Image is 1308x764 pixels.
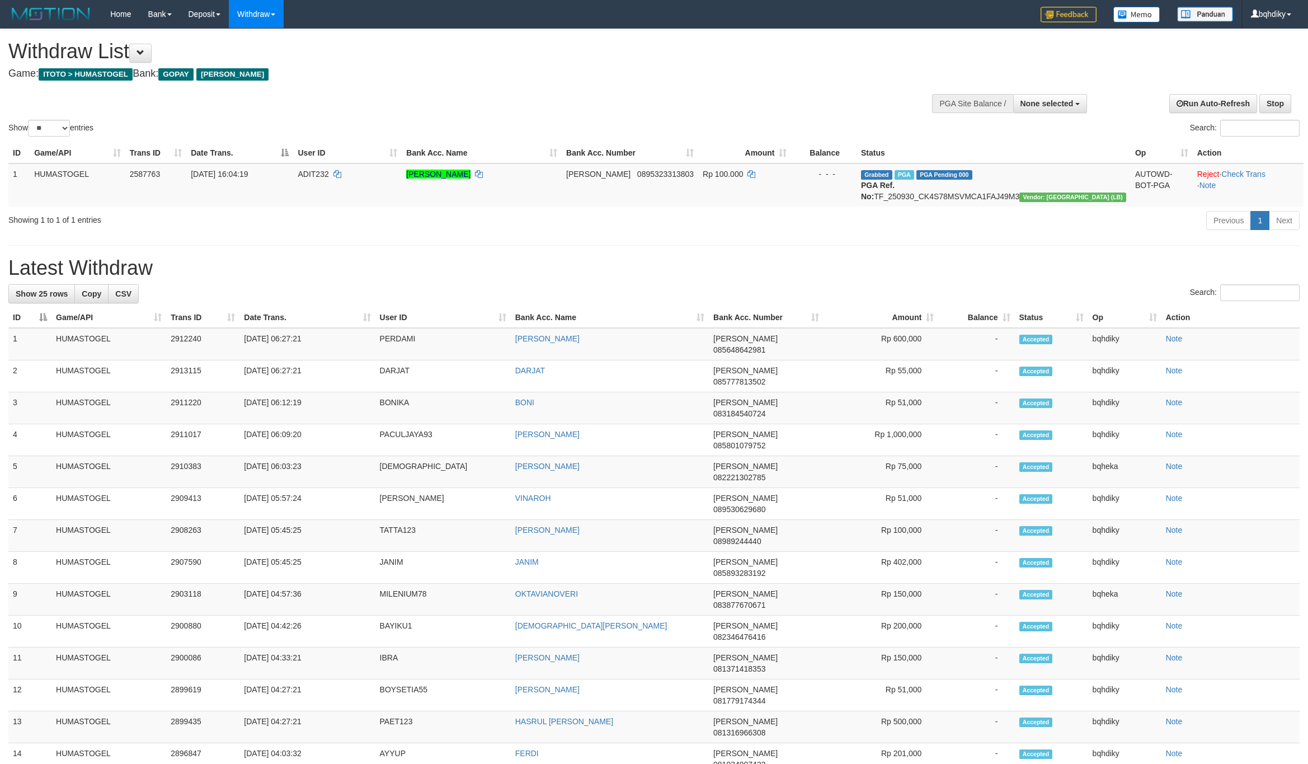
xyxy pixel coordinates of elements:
[938,679,1014,711] td: -
[824,392,938,424] td: Rp 51,000
[51,648,166,679] td: HUMASTOGEL
[239,328,375,360] td: [DATE] 06:27:21
[895,170,914,180] span: Marked by bqhmonica
[1019,462,1053,472] span: Accepted
[1019,335,1053,344] span: Accepted
[1088,424,1161,456] td: bqhdiky
[1193,143,1304,163] th: Action
[1088,520,1161,552] td: bqhdiky
[713,334,778,343] span: [PERSON_NAME]
[166,488,239,520] td: 2909413
[8,520,51,552] td: 7
[1220,120,1300,137] input: Search:
[8,143,30,163] th: ID
[51,711,166,743] td: HUMASTOGEL
[239,307,375,328] th: Date Trans.: activate to sort column ascending
[938,616,1014,648] td: -
[1166,557,1183,566] a: Note
[637,170,694,179] span: Copy 0895323313803 to clipboard
[51,392,166,424] td: HUMASTOGEL
[713,473,765,482] span: Copy 082221302785 to clipboard
[938,584,1014,616] td: -
[1088,307,1161,328] th: Op: activate to sort column ascending
[51,584,166,616] td: HUMASTOGEL
[713,685,778,694] span: [PERSON_NAME]
[166,392,239,424] td: 2911220
[8,488,51,520] td: 6
[1259,94,1291,113] a: Stop
[824,711,938,743] td: Rp 500,000
[8,552,51,584] td: 8
[566,170,631,179] span: [PERSON_NAME]
[1206,211,1251,230] a: Previous
[824,456,938,488] td: Rp 75,000
[562,143,698,163] th: Bank Acc. Number: activate to sort column ascending
[713,494,778,503] span: [PERSON_NAME]
[515,462,580,471] a: [PERSON_NAME]
[108,284,139,303] a: CSV
[1019,526,1053,536] span: Accepted
[375,648,511,679] td: IBRA
[515,621,667,630] a: [DEMOGRAPHIC_DATA][PERSON_NAME]
[861,181,895,201] b: PGA Ref. No:
[51,488,166,520] td: HUMASTOGEL
[402,143,562,163] th: Bank Acc. Name: activate to sort column ascending
[8,257,1300,279] h1: Latest Withdraw
[166,520,239,552] td: 2908263
[713,601,765,610] span: Copy 083877670671 to clipboard
[713,664,765,673] span: Copy 081371418353 to clipboard
[1015,307,1088,328] th: Status: activate to sort column ascending
[938,424,1014,456] td: -
[16,289,68,298] span: Show 25 rows
[30,163,125,207] td: HUMASTOGEL
[938,456,1014,488] td: -
[796,168,852,180] div: - - -
[239,488,375,520] td: [DATE] 05:57:24
[1166,653,1183,662] a: Note
[938,648,1014,679] td: -
[713,589,778,598] span: [PERSON_NAME]
[515,589,578,598] a: OKTAVIANOVERI
[932,94,1013,113] div: PGA Site Balance /
[515,430,580,439] a: [PERSON_NAME]
[239,456,375,488] td: [DATE] 06:03:23
[713,557,778,566] span: [PERSON_NAME]
[51,328,166,360] td: HUMASTOGEL
[1013,94,1088,113] button: None selected
[1190,120,1300,137] label: Search:
[713,430,778,439] span: [PERSON_NAME]
[1166,430,1183,439] a: Note
[51,679,166,711] td: HUMASTOGEL
[1088,616,1161,648] td: bqhdiky
[1088,456,1161,488] td: bqheka
[293,143,402,163] th: User ID: activate to sort column ascending
[824,648,938,679] td: Rp 150,000
[713,728,765,737] span: Copy 081316966308 to clipboard
[166,328,239,360] td: 2912240
[515,526,580,535] a: [PERSON_NAME]
[166,679,239,711] td: 2899619
[515,685,580,694] a: [PERSON_NAME]
[51,456,166,488] td: HUMASTOGEL
[196,68,269,81] span: [PERSON_NAME]
[8,584,51,616] td: 9
[511,307,709,328] th: Bank Acc. Name: activate to sort column ascending
[1019,622,1053,631] span: Accepted
[938,552,1014,584] td: -
[1197,170,1220,179] a: Reject
[1166,621,1183,630] a: Note
[166,307,239,328] th: Trans ID: activate to sort column ascending
[1020,99,1074,108] span: None selected
[1019,430,1053,440] span: Accepted
[186,143,293,163] th: Date Trans.: activate to sort column descending
[824,616,938,648] td: Rp 200,000
[8,307,51,328] th: ID: activate to sort column descending
[8,456,51,488] td: 5
[515,557,539,566] a: JANIM
[1166,717,1183,726] a: Note
[824,584,938,616] td: Rp 150,000
[938,360,1014,392] td: -
[1019,494,1053,504] span: Accepted
[1088,711,1161,743] td: bqhdiky
[1019,718,1053,727] span: Accepted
